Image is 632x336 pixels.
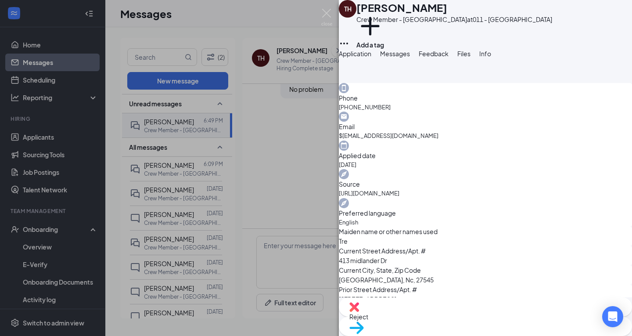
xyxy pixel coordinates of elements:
[339,189,632,198] span: [URL][DOMAIN_NAME]
[339,50,371,58] span: Application
[339,285,417,294] span: Prior Street Address/Apt. #
[380,50,410,58] span: Messages
[344,4,352,13] div: TH
[356,12,384,50] button: PlusAdd a tag
[419,50,449,58] span: Feedback
[339,275,632,285] span: [GEOGRAPHIC_DATA], Nc, 27545
[602,306,623,327] div: Open Intercom Messenger
[339,265,421,275] span: Current City, State, Zip Code
[339,227,438,236] span: Maiden name or other names used
[339,131,632,140] span: $[EMAIL_ADDRESS][DOMAIN_NAME]
[356,15,552,24] div: Crew Member - [GEOGRAPHIC_DATA] at 011 - [GEOGRAPHIC_DATA]
[339,103,632,112] span: [PHONE_NUMBER]
[339,246,426,256] span: Current Street Address/Apt. #
[339,38,349,49] svg: Ellipses
[339,208,632,218] span: Preferred language
[339,294,632,304] span: [STREET_ADDRESS]
[356,12,384,40] svg: Plus
[339,93,632,103] span: Phone
[339,160,632,169] span: [DATE]
[339,151,632,160] span: Applied date
[349,312,621,322] span: Reject
[339,218,632,227] span: English
[339,236,632,246] span: Tre
[339,256,632,265] span: 413 midlander Dr
[457,50,470,58] span: Files
[479,50,491,58] span: Info
[339,122,632,131] span: Email
[339,179,632,189] span: Source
